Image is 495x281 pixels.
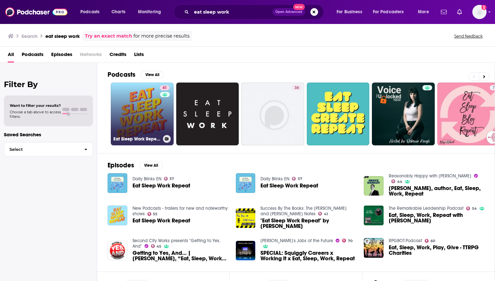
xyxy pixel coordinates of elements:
[455,6,465,17] a: Show notifications dropdown
[260,183,318,188] a: Eat Sleep Work Repeat
[5,6,67,18] img: Podchaser - Follow, Share and Rate Podcasts
[425,239,435,243] a: 60
[369,7,413,17] button: open menu
[241,83,304,145] a: 36
[108,241,127,261] a: Getting to Yes, And… | Bruce Daisley, “Eat, Sleep, Work, Repeat.”
[364,206,384,225] img: Eat, Sleep, Work, Repeat with Bruce Daisley
[389,212,484,223] span: Eat, Sleep, Work, Repeat with [PERSON_NAME]
[108,161,163,169] a: EpisodesView All
[452,33,485,39] button: Send feedback
[22,49,43,62] a: Podcasts
[292,85,302,90] a: 36
[260,238,333,243] a: Jimmy's Jobs of the Future
[10,110,61,119] span: Choose a tab above to access filters.
[164,177,174,181] a: 37
[156,245,161,248] span: 45
[45,33,80,39] h3: eat sleep work
[80,49,102,62] span: Networks
[472,207,477,210] span: 54
[418,7,429,17] span: More
[147,212,158,216] a: 55
[236,241,256,261] img: SPECIAL: Squiggly Careers x Working It x Eat, Sleep, Work, Repeat
[481,5,487,10] svg: Add a profile image
[160,85,169,90] a: 61
[298,177,302,180] span: 37
[236,173,256,193] img: Eat Sleep Work Repeat
[389,173,471,179] a: Reasonably Happy with Paul Ollinger
[169,177,174,180] span: 37
[293,4,305,10] span: New
[389,185,484,197] a: Bruce Daisley, author, Eat, Sleep, Work, Repeat
[389,245,484,256] a: Eat, Sleep, Work, Play, Give - TTRPG Charities
[132,176,161,182] a: Daily Blinks EN
[8,49,14,62] a: All
[132,218,190,223] a: Eat Sleep Work Repeat
[133,32,190,40] span: for more precise results
[389,185,484,197] span: [PERSON_NAME], author, Eat, Sleep, Work, Repeat
[4,131,93,138] p: Saved Searches
[389,206,464,211] a: The Remarkable Leadership Podcast
[364,238,384,258] img: Eat, Sleep, Work, Play, Give - TTRPG Charities
[139,162,163,169] button: View All
[132,183,190,188] a: Eat Sleep Work Repeat
[260,218,356,229] a: "Eat Sleep Work Repeat" by Bruce Dailey
[109,49,126,62] a: Credits
[472,5,487,19] button: Show profile menu
[438,6,449,17] a: Show notifications dropdown
[141,71,164,79] button: View All
[318,212,328,216] a: 41
[85,32,132,40] a: Try an exact match
[132,206,228,217] a: New Podcasts - trailers for new and noteworthy shows
[260,176,289,182] a: Daily Blinks EN
[324,213,328,216] span: 41
[76,7,108,17] button: open menu
[133,7,169,17] button: open menu
[4,142,93,157] button: Select
[180,5,330,19] div: Search podcasts, credits, & more...
[272,8,305,16] button: Open AdvancedNew
[472,5,487,19] img: User Profile
[51,49,72,62] a: Episodes
[80,7,99,17] span: Podcasts
[4,80,93,89] h2: Filter By
[260,218,356,229] span: "Eat Sleep Work Repeat" by [PERSON_NAME]
[108,206,127,225] img: Eat Sleep Work Repeat
[397,180,402,183] span: 44
[151,244,162,248] a: 45
[108,71,164,79] a: PodcastsView All
[236,208,256,228] img: "Eat Sleep Work Repeat" by Bruce Dailey
[389,238,422,243] a: RPGBOT.Podcast
[413,7,437,17] button: open menu
[107,7,129,17] a: Charts
[108,161,134,169] h2: Episodes
[4,147,79,152] span: Select
[337,7,362,17] span: For Business
[342,239,352,242] a: 70
[275,10,302,14] span: Open Advanced
[108,71,135,79] h2: Podcasts
[292,177,302,181] a: 37
[111,83,174,145] a: 61Eat Sleep Work Repeat - better workplace culture
[111,7,125,17] span: Charts
[466,207,477,210] a: 54
[134,49,144,62] a: Lists
[132,250,228,261] span: Getting to Yes, And… | [PERSON_NAME], “Eat, Sleep, Work, Repeat.”
[191,7,272,17] input: Search podcasts, credits, & more...
[492,85,495,91] span: 7
[163,85,167,91] span: 61
[260,206,347,217] a: Success By The Books: The Bev and Cliff Notes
